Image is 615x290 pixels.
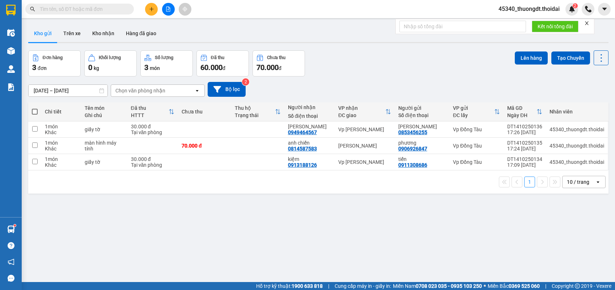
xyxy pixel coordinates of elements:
[335,102,395,121] th: Toggle SortBy
[449,102,504,121] th: Toggle SortBy
[45,129,77,135] div: Khác
[398,112,446,118] div: Số điện thoại
[550,127,604,132] div: 45340_thuongdt.thoidai
[235,112,275,118] div: Trạng thái
[507,156,542,162] div: DT1410250134
[29,85,107,96] input: Select a date range.
[256,282,323,290] span: Hỗ trợ kỹ thuật:
[155,55,173,60] div: Số lượng
[550,109,604,115] div: Nhân viên
[398,140,446,146] div: phương
[131,112,169,118] div: HTTT
[131,156,175,162] div: 30.000 đ
[584,21,589,26] span: close
[84,50,137,76] button: Khối lượng0kg
[85,105,124,111] div: Tên món
[120,25,162,42] button: Hàng đã giao
[45,109,77,115] div: Chi tiết
[85,127,124,132] div: giấy tờ
[7,225,15,233] img: warehouse-icon
[182,109,228,115] div: Chưa thu
[416,283,482,289] strong: 0708 023 035 - 0935 103 250
[253,50,305,76] button: Chưa thu70.000đ
[595,179,601,185] svg: open
[28,25,58,42] button: Kho gửi
[194,88,200,94] svg: open
[28,50,81,76] button: Đơn hàng3đơn
[7,65,15,73] img: warehouse-icon
[524,177,535,187] button: 1
[551,51,590,65] button: Tạo Chuyến
[85,159,124,165] div: giấy tờ
[288,113,331,119] div: Số điện thoại
[399,21,526,32] input: Nhập số tổng đài
[242,78,249,86] sup: 2
[338,159,391,165] div: Vp [PERSON_NAME]
[32,63,36,72] span: 3
[574,3,576,8] span: 2
[484,285,486,287] span: ⚪️
[338,112,385,118] div: ĐC giao
[8,242,14,249] span: question-circle
[335,282,391,290] span: Cung cấp máy in - giấy in:
[38,65,47,71] span: đơn
[8,258,14,265] span: notification
[398,162,427,168] div: 0911308686
[532,21,578,32] button: Kết nối tổng đài
[338,105,385,111] div: VP nhận
[507,146,542,152] div: 17:24 [DATE]
[545,282,546,290] span: |
[398,105,446,111] div: Người gửi
[235,105,275,111] div: Thu hộ
[507,124,542,129] div: DT1410250136
[575,283,580,289] span: copyright
[94,65,99,71] span: kg
[200,63,222,72] span: 60.000
[99,55,121,60] div: Khối lượng
[567,178,589,186] div: 10 / trang
[140,50,193,76] button: Số lượng3món
[601,6,608,12] span: caret-down
[7,47,15,55] img: warehouse-icon
[507,140,542,146] div: DT1410250135
[398,129,427,135] div: 0853456255
[211,55,224,60] div: Đã thu
[231,102,284,121] th: Toggle SortBy
[30,7,35,12] span: search
[288,156,331,162] div: kiệm
[569,6,575,12] img: icon-new-feature
[182,7,187,12] span: aim
[45,156,77,162] div: 1 món
[453,127,500,132] div: Vp Đồng Tàu
[507,162,542,168] div: 17:09 [DATE]
[256,63,279,72] span: 70.000
[398,124,446,129] div: ÁNH NGỌC
[131,124,175,129] div: 30.000 đ
[150,65,160,71] span: món
[45,140,77,146] div: 1 món
[88,63,92,72] span: 0
[509,283,540,289] strong: 0369 525 060
[338,143,391,149] div: [PERSON_NAME]
[145,3,158,16] button: plus
[182,143,228,149] div: 70.000 đ
[507,112,536,118] div: Ngày ĐH
[85,140,124,152] div: màn hình máy tính
[453,159,500,165] div: Vp Đồng Tàu
[288,104,331,110] div: Người nhận
[507,129,542,135] div: 17:26 [DATE]
[40,5,125,13] input: Tìm tên, số ĐT hoặc mã đơn
[573,3,578,8] sup: 2
[279,65,281,71] span: đ
[267,55,285,60] div: Chưa thu
[58,25,86,42] button: Trên xe
[288,146,317,152] div: 0814587583
[538,22,573,30] span: Kết nối tổng đài
[288,124,331,129] div: dương tuấn anh
[515,51,548,65] button: Lên hàng
[453,143,500,149] div: Vp Đồng Tàu
[398,146,427,152] div: 0906926847
[45,124,77,129] div: 1 món
[328,282,329,290] span: |
[488,282,540,290] span: Miền Bắc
